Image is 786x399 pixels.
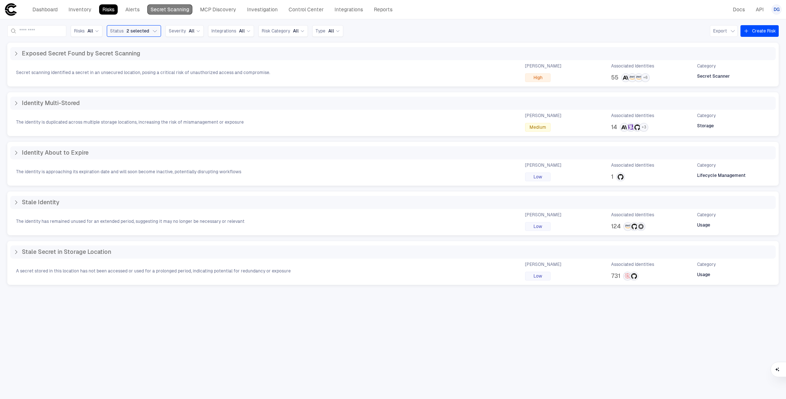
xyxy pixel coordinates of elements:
[525,262,561,267] span: [PERSON_NAME]
[74,28,85,34] span: Risks
[16,119,244,125] span: The identity is duplicated across multiple storage locations, increasing the risk of mismanagemen...
[328,28,334,34] span: All
[611,63,654,69] span: Associated Identities
[7,92,779,136] div: Identity Multi-StoredThe identity is duplicated across multiple storage locations, increasing the...
[697,173,746,178] span: Lifecycle Management
[525,63,561,69] span: [PERSON_NAME]
[22,199,59,206] span: Stale Identity
[730,4,748,15] a: Docs
[293,28,299,34] span: All
[611,74,618,81] span: 55
[371,4,396,15] a: Reports
[7,191,779,235] div: Stale IdentityThe identity has remained unused for an extended period, suggesting it may no longe...
[107,25,161,37] button: Status2 selected
[7,241,779,285] div: Stale Secret in Storage LocationA secret stored in this location has not been accessed or used fo...
[611,173,613,181] span: 1
[99,4,118,15] a: Risks
[710,25,738,37] button: Export
[239,28,245,34] span: All
[611,162,654,168] span: Associated Identities
[285,4,327,15] a: Control Center
[697,262,716,267] span: Category
[697,162,716,168] span: Category
[740,25,779,37] button: Create Risk
[643,75,648,80] span: + 6
[22,100,80,107] span: Identity Multi-Stored
[525,113,561,119] span: [PERSON_NAME]
[525,162,561,168] span: [PERSON_NAME]
[611,262,654,267] span: Associated Identities
[16,70,270,75] span: Secret scanning identified a secret in an unsecured location, posing a critical risk of unauthori...
[197,4,239,15] a: MCP Discovery
[211,28,236,34] span: Integrations
[22,50,140,57] span: Exposed Secret Found by Secret Scanning
[697,272,710,278] span: Usage
[29,4,61,15] a: Dashboard
[22,149,89,156] span: Identity About to Expire
[244,4,281,15] a: Investigation
[22,248,111,256] span: Stale Secret in Storage Location
[16,169,241,175] span: The identity is approaching its expiration date and will soon become inactive, potentially disrup...
[697,63,716,69] span: Category
[126,28,149,34] span: 2 selected
[697,222,710,228] span: Usage
[16,268,291,274] span: A secret stored in this location has not been accessed or used for a prolonged period, indicating...
[771,4,782,15] button: DG
[611,272,620,280] span: 731
[611,223,621,230] span: 124
[525,212,561,218] span: [PERSON_NAME]
[262,28,290,34] span: Risk Category
[697,113,716,119] span: Category
[16,218,245,224] span: The identity has remained unused for an extended period, suggesting it may no longer be necessary...
[7,43,779,86] div: Exposed Secret Found by Secret ScanningSecret scanning identified a secret in an unsecured locati...
[169,28,186,34] span: Severity
[752,4,767,15] a: API
[331,4,366,15] a: Integrations
[774,7,780,12] span: DG
[122,4,143,15] a: Alerts
[87,28,93,34] span: All
[697,212,716,218] span: Category
[316,28,325,34] span: Type
[147,4,192,15] a: Secret Scanning
[533,273,542,279] span: Low
[642,125,646,130] span: + 3
[110,28,124,34] span: Status
[65,4,95,15] a: Inventory
[697,123,714,129] span: Storage
[533,224,542,229] span: Low
[697,73,730,79] span: Secret Scanner
[7,142,779,186] div: Identity About to ExpireThe identity is approaching its expiration date and will soon become inac...
[189,28,195,34] span: All
[611,113,654,119] span: Associated Identities
[533,174,542,180] span: Low
[529,124,546,130] span: Medium
[611,212,654,218] span: Associated Identities
[533,75,543,81] span: High
[611,124,617,131] span: 14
